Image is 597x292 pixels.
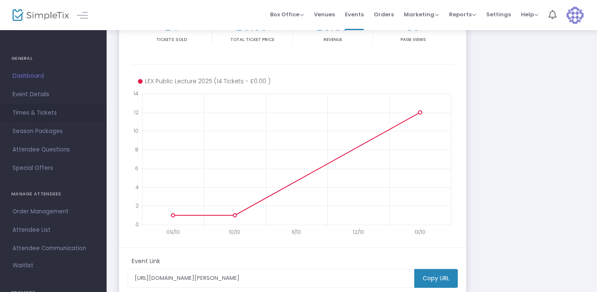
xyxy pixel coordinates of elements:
text: 6 [135,164,138,172]
span: Dashboard [13,71,94,82]
span: Order Management [13,206,94,217]
span: Waitlist [13,261,33,270]
h4: GENERAL [11,50,95,67]
span: Settings [486,4,511,25]
span: Marketing [404,10,439,18]
span: Special Offers [13,163,94,174]
span: Events [345,4,364,25]
text: 12 [134,108,139,115]
span: Attendee List [13,225,94,236]
span: Attendee Communication [13,243,94,254]
text: 09/10 [166,228,180,236]
text: 10 [133,127,138,134]
p: Revenue [294,36,371,43]
span: Event Details [13,89,94,100]
p: Total Ticket Price [214,36,290,43]
span: Reports [449,10,476,18]
text: 13/10 [414,228,426,236]
text: 11/10 [291,228,301,236]
text: 2 [135,202,139,209]
h4: MANAGE ATTENDEES [11,186,95,202]
span: Help [521,10,538,18]
p: Page Views [375,36,452,43]
text: 12/10 [352,228,364,236]
span: Box Office [270,10,304,18]
text: 0 [135,221,139,228]
m-button: Copy URL [414,269,458,288]
text: 14 [133,90,138,97]
text: 10/10 [229,228,240,236]
span: Season Packages [13,126,94,137]
text: 8 [135,146,138,153]
span: Venues [314,4,335,25]
text: 4 [135,183,139,190]
p: Tickets sold [133,36,210,43]
span: Times & Tickets [13,108,94,118]
m-panel-subtitle: Event Link [132,257,160,266]
span: Attendee Questions [13,144,94,155]
span: Orders [374,4,394,25]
